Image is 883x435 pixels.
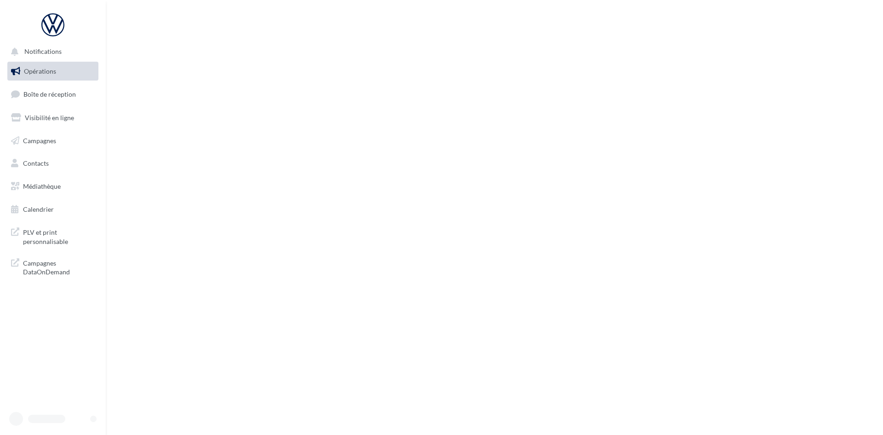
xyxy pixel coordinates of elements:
span: Notifications [24,48,62,56]
span: Campagnes DataOnDemand [23,257,95,277]
a: PLV et print personnalisable [6,222,100,249]
span: Calendrier [23,205,54,213]
span: Opérations [24,67,56,75]
a: Campagnes [6,131,100,151]
a: Opérations [6,62,100,81]
span: Contacts [23,159,49,167]
a: Visibilité en ligne [6,108,100,128]
a: Médiathèque [6,177,100,196]
span: Médiathèque [23,182,61,190]
a: Boîte de réception [6,84,100,104]
a: Contacts [6,154,100,173]
a: Calendrier [6,200,100,219]
span: Boîte de réception [23,90,76,98]
span: PLV et print personnalisable [23,226,95,246]
span: Campagnes [23,136,56,144]
a: Campagnes DataOnDemand [6,253,100,280]
span: Visibilité en ligne [25,114,74,122]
